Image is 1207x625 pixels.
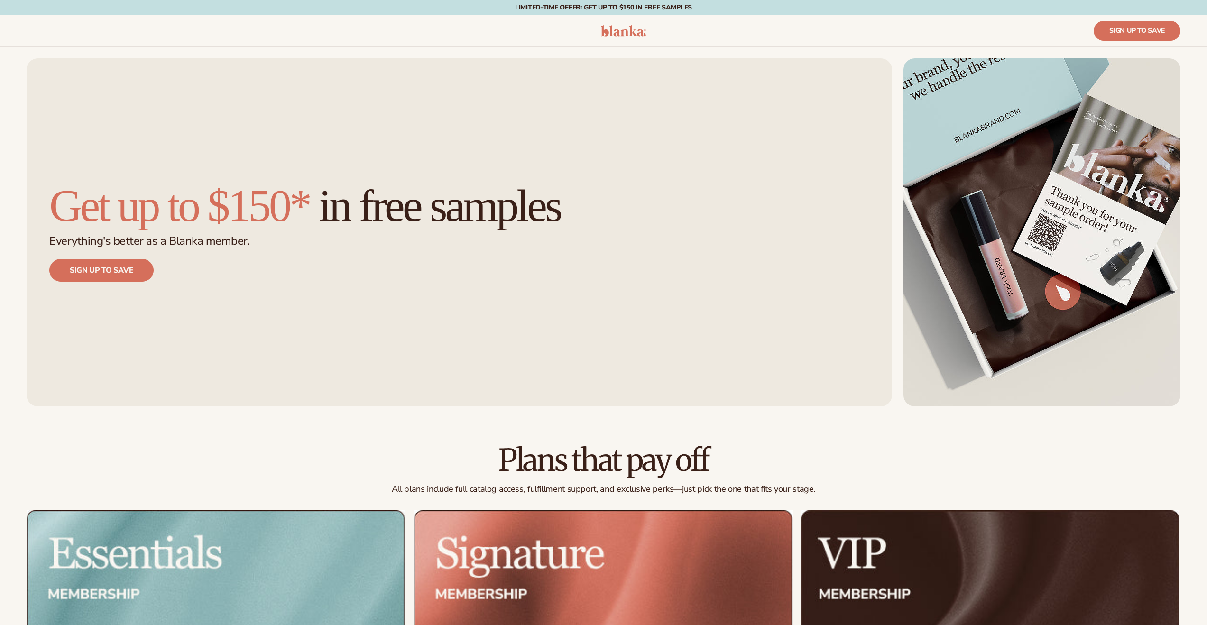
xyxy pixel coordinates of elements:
[498,444,709,476] h2: Plans that pay off
[49,259,154,282] a: Sign up to save
[903,58,1180,406] img: Shopify Image 1
[515,4,692,11] p: Limited-time offer: Get up to $150 in free samples
[1094,21,1180,41] a: Sign up to save
[601,25,646,37] img: logo
[49,229,249,248] p: Everything's better as a Blanka member.
[49,180,310,231] span: Get up to $150*
[27,484,1180,495] p: All plans include full catalog access, fulfillment support, and exclusive perks—just pick the one...
[49,183,869,229] h1: in free samples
